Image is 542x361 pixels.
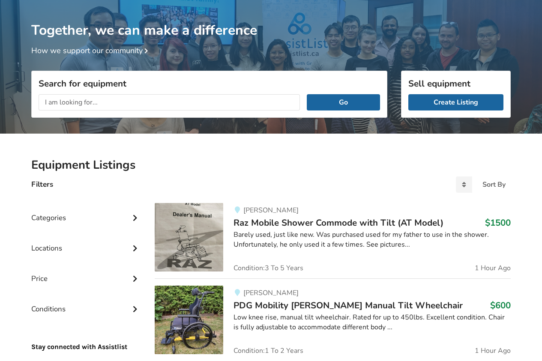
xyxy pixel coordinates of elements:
[31,196,141,227] div: Categories
[475,265,511,271] span: 1 Hour Ago
[31,287,141,318] div: Conditions
[31,45,151,56] a: How we support our community
[243,288,299,298] span: [PERSON_NAME]
[234,230,511,250] div: Barely used, just like new. Was purchased used for my father to use in the shower. Unfortunately,...
[485,217,511,228] h3: $1500
[31,257,141,287] div: Price
[490,300,511,311] h3: $600
[31,179,53,189] h4: Filters
[155,278,511,361] a: mobility-pdg mobility stella gl manual tilt wheelchair[PERSON_NAME]PDG Mobility [PERSON_NAME] Man...
[408,94,503,110] a: Create Listing
[155,203,511,278] a: bathroom safety-raz mobile shower commode with tilt (at model)[PERSON_NAME]Raz Mobile Shower Comm...
[155,286,223,354] img: mobility-pdg mobility stella gl manual tilt wheelchair
[234,313,511,332] div: Low knee rise, manual tilt wheelchair. Rated for up to 450lbs. Excellent condition. Chair is full...
[234,347,303,354] span: Condition: 1 To 2 Years
[39,94,300,110] input: I am looking for...
[482,181,506,188] div: Sort By
[307,94,380,110] button: Go
[475,347,511,354] span: 1 Hour Ago
[31,318,141,352] p: Stay connected with Assistlist
[31,227,141,257] div: Locations
[155,203,223,271] img: bathroom safety-raz mobile shower commode with tilt (at model)
[31,158,511,173] h2: Equipment Listings
[243,206,299,215] span: [PERSON_NAME]
[234,217,443,229] span: Raz Mobile Shower Commode with Tilt (AT Model)
[408,78,503,89] h3: Sell equipment
[39,78,380,89] h3: Search for equipment
[234,299,463,311] span: PDG Mobility [PERSON_NAME] Manual Tilt Wheelchair
[234,265,303,271] span: Condition: 3 To 5 Years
